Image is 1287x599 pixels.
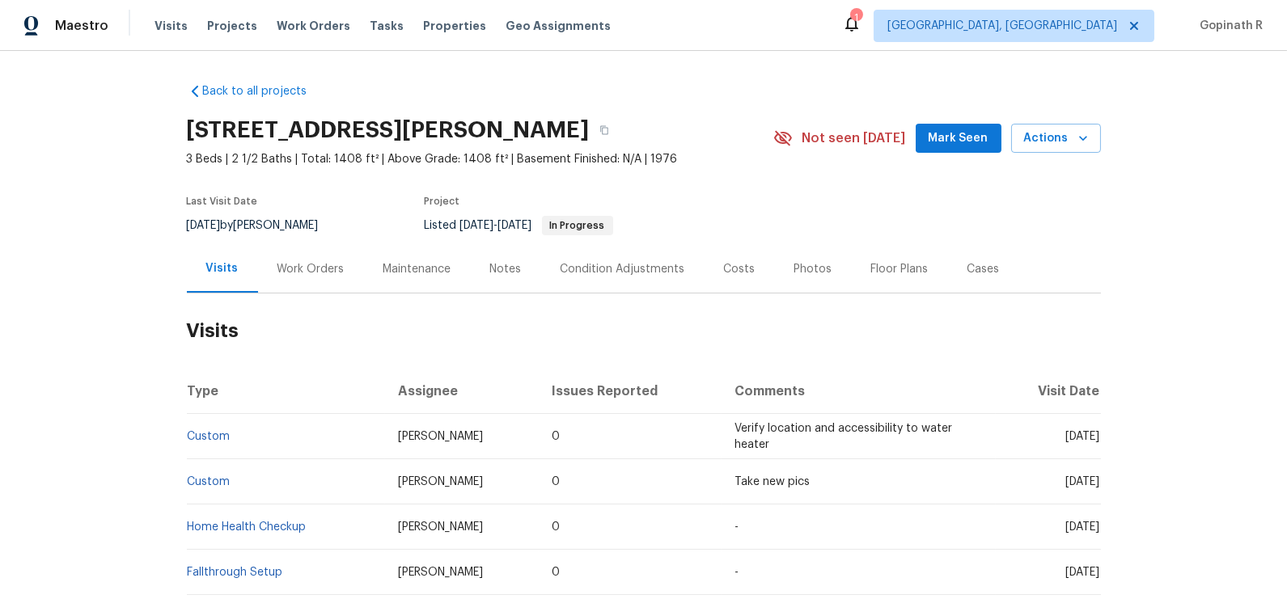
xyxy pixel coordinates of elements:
span: Maestro [55,18,108,34]
div: Costs [724,261,756,277]
th: Visit Date [996,369,1100,414]
button: Copy Address [590,116,619,145]
span: Mark Seen [929,129,989,149]
span: [DATE] [1066,431,1100,442]
span: Listed [425,220,613,231]
span: Geo Assignments [506,18,611,34]
span: - [735,567,739,578]
div: Visits [206,260,239,276]
span: - [460,220,532,231]
span: 0 [552,567,560,578]
span: Not seen [DATE] [802,130,906,146]
a: Home Health Checkup [188,521,307,533]
span: [PERSON_NAME] [398,476,483,487]
th: Comments [722,369,996,414]
span: Properties [423,18,486,34]
span: [DATE] [1066,521,1100,533]
a: Back to all projects [187,83,342,99]
span: [DATE] [498,220,532,231]
h2: [STREET_ADDRESS][PERSON_NAME] [187,122,590,138]
span: [DATE] [1066,567,1100,578]
span: [PERSON_NAME] [398,521,483,533]
span: Tasks [370,20,404,32]
div: Maintenance [383,261,451,277]
th: Assignee [385,369,539,414]
button: Mark Seen [916,124,1001,154]
span: 0 [552,431,560,442]
div: 1 [850,10,862,26]
h2: Visits [187,293,1101,369]
span: [GEOGRAPHIC_DATA], [GEOGRAPHIC_DATA] [887,18,1117,34]
span: Actions [1024,129,1088,149]
span: Visits [155,18,188,34]
div: Cases [967,261,1000,277]
button: Actions [1011,124,1101,154]
span: - [735,521,739,533]
span: 0 [552,521,560,533]
div: Work Orders [277,261,345,277]
span: 0 [552,476,560,487]
span: Project [425,196,460,206]
span: Verify location and accessibility to water heater [735,423,952,450]
th: Type [187,369,386,414]
div: by [PERSON_NAME] [187,216,338,235]
div: Photos [794,261,832,277]
span: 3 Beds | 2 1/2 Baths | Total: 1408 ft² | Above Grade: 1408 ft² | Basement Finished: N/A | 1976 [187,151,773,167]
a: Fallthrough Setup [188,567,283,578]
span: [DATE] [1066,476,1100,487]
span: [DATE] [460,220,494,231]
span: Work Orders [277,18,350,34]
span: [DATE] [187,220,221,231]
span: Projects [207,18,257,34]
div: Condition Adjustments [561,261,685,277]
span: [PERSON_NAME] [398,567,483,578]
a: Custom [188,431,231,442]
div: Notes [490,261,522,277]
span: Gopinath R [1193,18,1263,34]
span: [PERSON_NAME] [398,431,483,442]
th: Issues Reported [539,369,722,414]
span: Last Visit Date [187,196,258,206]
span: Take new pics [735,476,810,487]
span: In Progress [544,221,612,230]
a: Custom [188,476,231,487]
div: Floor Plans [871,261,929,277]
